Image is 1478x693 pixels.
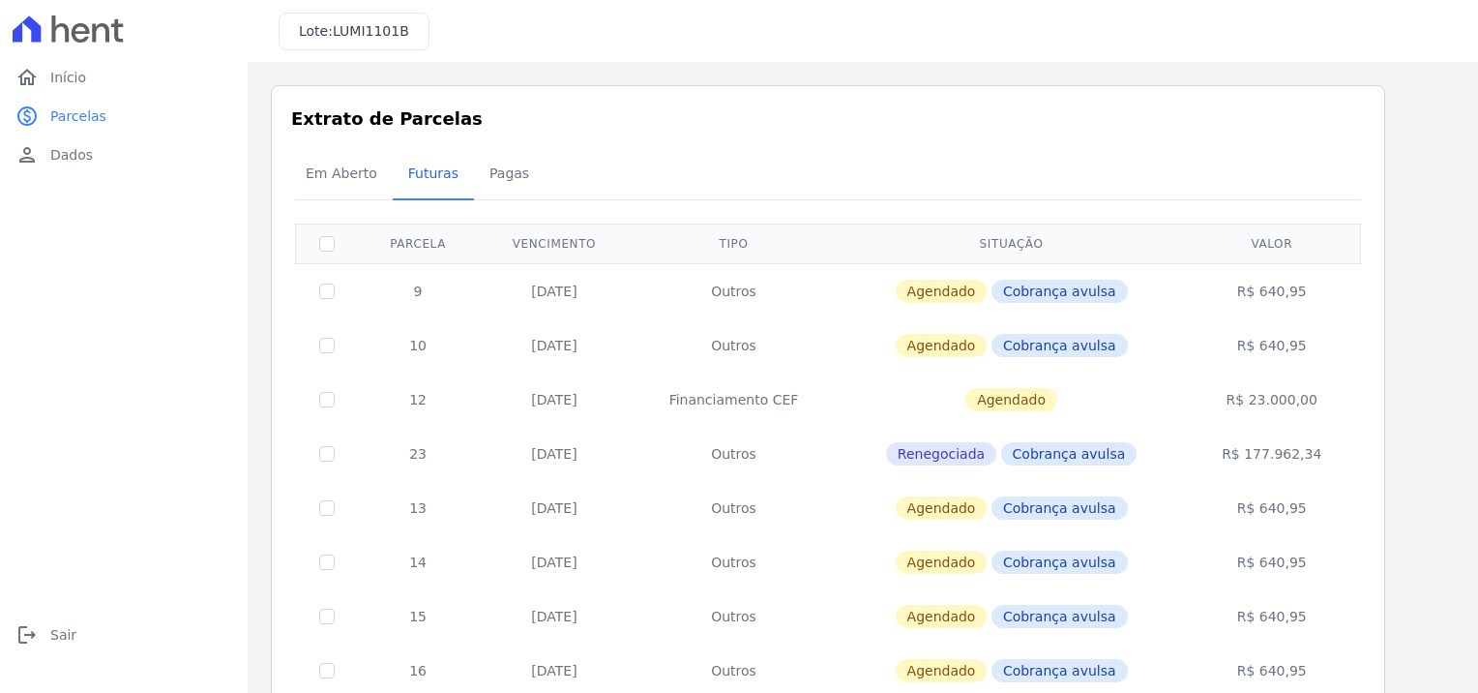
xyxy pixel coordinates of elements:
[397,154,470,193] span: Futuras
[299,21,409,42] h3: Lote:
[478,373,631,427] td: [DATE]
[358,481,478,535] td: 13
[478,535,631,589] td: [DATE]
[896,280,988,303] span: Agendado
[991,605,1128,628] span: Cobrança avulsa
[631,589,837,644] td: Outros
[15,66,39,89] i: home
[358,589,478,644] td: 15
[358,373,478,427] td: 12
[8,58,240,97] a: homeInício
[896,334,988,357] span: Agendado
[358,535,478,589] td: 14
[886,442,996,466] span: Renegociada
[358,263,478,318] td: 9
[837,224,1186,263] th: Situação
[478,481,631,535] td: [DATE]
[991,334,1128,357] span: Cobrança avulsa
[358,318,478,373] td: 10
[1186,589,1358,644] td: R$ 640,95
[15,623,39,647] i: logout
[478,224,631,263] th: Vencimento
[1186,535,1358,589] td: R$ 640,95
[991,497,1128,520] span: Cobrança avulsa
[15,105,39,128] i: paid
[478,263,631,318] td: [DATE]
[631,535,837,589] td: Outros
[358,224,478,263] th: Parcela
[291,105,1365,132] h3: Extrato de Parcelas
[50,68,86,87] span: Início
[8,616,240,654] a: logoutSair
[1186,318,1358,373] td: R$ 640,95
[1001,442,1138,466] span: Cobrança avulsa
[478,589,631,644] td: [DATE]
[8,97,240,136] a: paidParcelas
[290,150,393,200] a: Em Aberto
[478,427,631,481] td: [DATE]
[896,659,988,682] span: Agendado
[991,659,1128,682] span: Cobrança avulsa
[991,280,1128,303] span: Cobrança avulsa
[50,106,106,126] span: Parcelas
[1186,481,1358,535] td: R$ 640,95
[15,143,39,166] i: person
[1186,224,1358,263] th: Valor
[393,150,474,200] a: Futuras
[333,23,409,39] span: LUMI1101B
[631,263,837,318] td: Outros
[896,497,988,520] span: Agendado
[50,625,76,645] span: Sair
[1186,427,1358,481] td: R$ 177.962,34
[631,427,837,481] td: Outros
[358,427,478,481] td: 23
[478,154,541,193] span: Pagas
[1186,263,1358,318] td: R$ 640,95
[631,373,837,427] td: Financiamento CEF
[50,145,93,165] span: Dados
[991,551,1128,574] span: Cobrança avulsa
[896,605,988,628] span: Agendado
[294,154,389,193] span: Em Aberto
[631,481,837,535] td: Outros
[965,388,1057,411] span: Agendado
[631,318,837,373] td: Outros
[896,551,988,574] span: Agendado
[478,318,631,373] td: [DATE]
[1186,373,1358,427] td: R$ 23.000,00
[474,150,545,200] a: Pagas
[631,224,837,263] th: Tipo
[8,136,240,174] a: personDados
